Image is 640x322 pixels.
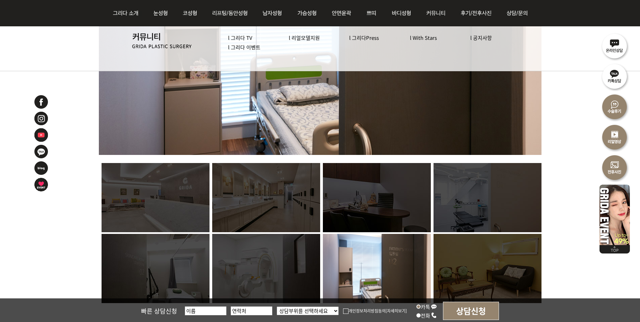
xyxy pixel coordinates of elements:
img: checkbox.png [343,308,349,314]
a: l 그리다 TV [228,34,252,41]
a: l 그리다Press [349,34,379,41]
img: 내부사진6 [323,234,431,303]
img: 리얼영상 [600,122,630,152]
img: 수술전후사진 [600,152,630,182]
img: 수술후기 [600,91,630,122]
a: l 공지사항 [470,34,492,41]
img: 카톡상담 [600,61,630,91]
img: 내부사진0 [102,163,210,232]
input: 카톡 [416,304,421,309]
img: 페이스북 [34,95,49,109]
img: 온라인상담 [600,30,630,61]
img: 내부사진2 [323,163,431,232]
a: l 리얼모델지원 [289,34,320,41]
img: 내부사진5 [212,234,320,303]
label: 개인정보처리방침동의 [343,308,386,314]
a: l With Stars [410,34,437,41]
input: 이름 [185,306,226,315]
img: 위로가기 [600,245,630,253]
img: 이벤트 [600,182,630,245]
a: [자세히보기] [386,308,407,314]
label: 카톡 [416,303,437,310]
label: 전화 [416,312,437,319]
img: 유투브 [34,128,49,142]
input: 연락처 [231,306,272,315]
img: 인스타그램 [34,111,49,126]
img: 내부사진7 [434,234,541,303]
input: 전화 [416,313,421,318]
span: 빠른 상담신청 [141,306,177,315]
img: 내부사진1 [212,163,320,232]
img: 내부사진4 [102,234,210,303]
img: kakao_icon.png [431,303,437,310]
img: 카카오톡 [34,144,49,159]
img: 내부사진3 [434,163,541,232]
img: 커뮤니티 [132,33,192,48]
a: l 그리다 이벤트 [228,44,260,51]
img: 네이버블로그 [34,161,49,176]
input: 상담신청 [443,302,499,320]
img: 이벤트 [34,177,49,192]
img: call_icon.png [431,312,437,318]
